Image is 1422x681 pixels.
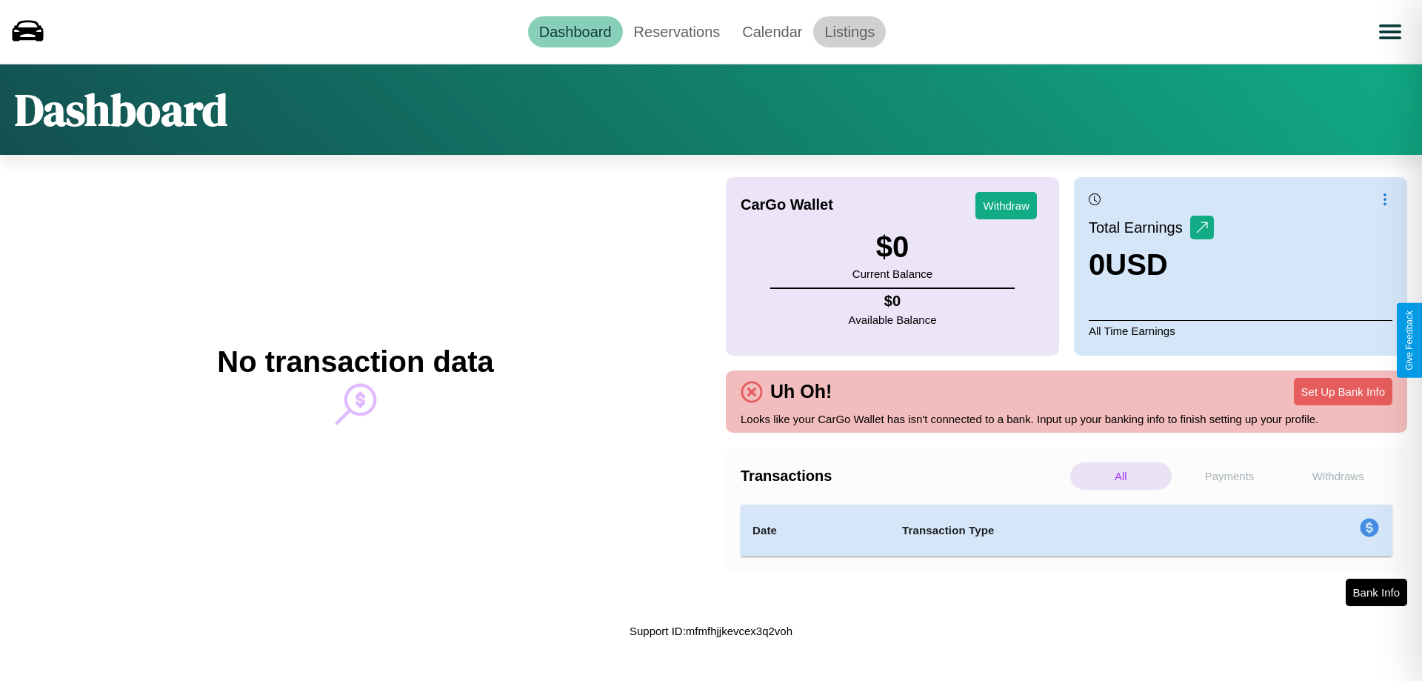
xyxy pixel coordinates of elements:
h3: $ 0 [852,230,932,264]
button: Withdraw [975,192,1037,219]
button: Open menu [1369,11,1411,53]
h4: Transactions [741,468,1066,485]
p: Payments [1179,462,1281,490]
p: Available Balance [849,310,937,330]
button: Set Up Bank Info [1294,378,1392,405]
h4: Uh Oh! [763,381,839,402]
h4: CarGo Wallet [741,196,833,213]
a: Dashboard [528,16,623,47]
a: Calendar [731,16,813,47]
p: All Time Earnings [1089,320,1392,341]
h4: Transaction Type [902,522,1238,539]
button: Bank Info [1346,579,1407,606]
p: Withdraws [1287,462,1389,490]
h2: No transaction data [217,345,493,379]
p: Looks like your CarGo Wallet has isn't connected to a bank. Input up your banking info to finish ... [741,409,1392,429]
h3: 0 USD [1089,248,1214,282]
p: Support ID: mfmfhjjkevcex3q2voh [630,621,792,641]
p: Current Balance [852,264,932,284]
h4: Date [752,522,878,539]
h4: $ 0 [849,293,937,310]
a: Listings [813,16,886,47]
a: Reservations [623,16,732,47]
h1: Dashboard [15,79,227,140]
table: simple table [741,505,1392,557]
p: All [1070,462,1172,490]
p: Total Earnings [1089,214,1190,241]
div: Give Feedback [1404,310,1415,371]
